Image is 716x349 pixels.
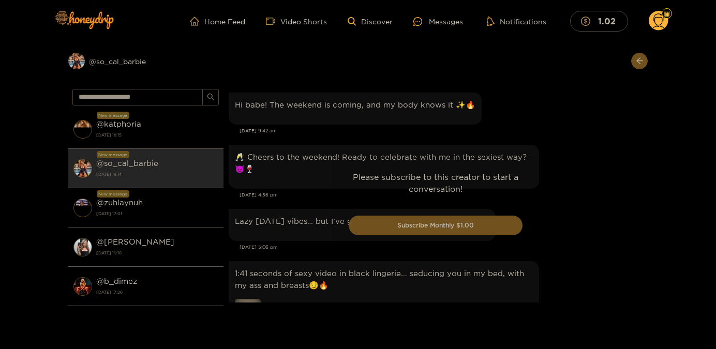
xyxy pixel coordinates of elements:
[96,130,218,140] strong: [DATE] 18:15
[631,53,648,69] button: arrow-left
[570,11,628,31] button: 1.02
[96,198,143,207] strong: @ zuhlaynuh
[96,248,218,257] strong: [DATE] 19:18
[73,120,92,139] img: conversation
[73,238,92,256] img: conversation
[484,16,549,26] button: Notifications
[636,57,644,66] span: arrow-left
[96,277,137,285] strong: @ b_dimez
[96,209,218,218] strong: [DATE] 17:01
[413,16,463,27] div: Messages
[96,119,141,128] strong: @ katphoria
[73,199,92,217] img: conversation
[73,159,92,178] img: conversation
[96,170,218,179] strong: [DATE] 18:14
[348,17,393,26] a: Discover
[190,17,245,26] a: Home Feed
[349,171,523,195] p: Please subscribe to this creator to start a conversation!
[266,17,327,26] a: Video Shorts
[97,151,129,158] div: New message
[596,16,617,26] mark: 1.02
[96,159,158,168] strong: @ so_cal_barbie
[581,17,595,26] span: dollar
[190,17,204,26] span: home
[349,216,523,235] button: Subscribe Monthly $1.00
[96,237,174,246] strong: @ [PERSON_NAME]
[664,11,670,17] img: Fan Level
[97,112,129,119] div: New message
[68,53,223,69] div: @so_cal_barbie
[266,17,280,26] span: video-camera
[97,190,129,198] div: New message
[207,93,215,102] span: search
[202,89,219,105] button: search
[73,277,92,296] img: conversation
[96,287,218,297] strong: [DATE] 17:26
